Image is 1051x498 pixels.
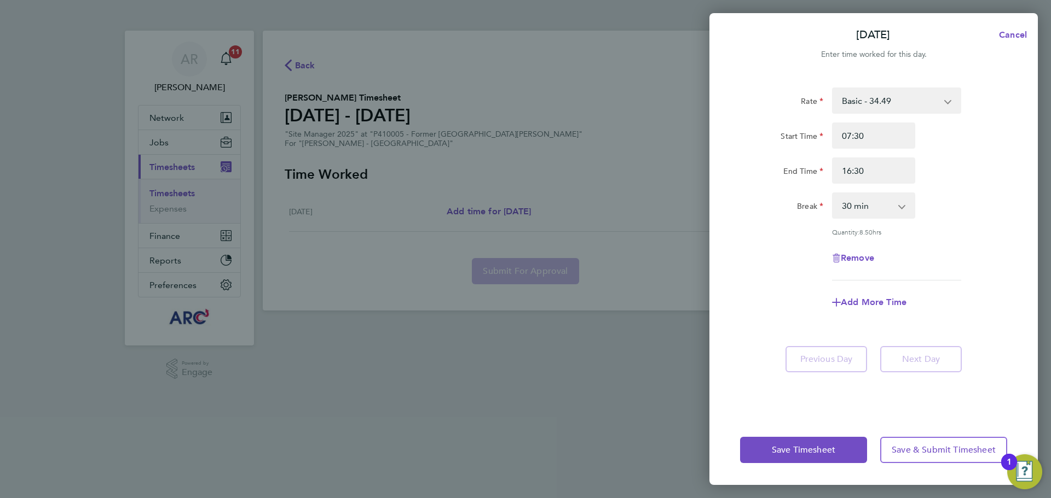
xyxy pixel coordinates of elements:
[832,227,961,236] div: Quantity: hrs
[1007,454,1042,489] button: Open Resource Center, 1 new notification
[892,444,996,455] span: Save & Submit Timesheet
[832,298,906,307] button: Add More Time
[772,444,835,455] span: Save Timesheet
[859,227,873,236] span: 8.50
[880,437,1007,463] button: Save & Submit Timesheet
[781,131,823,144] label: Start Time
[856,27,890,43] p: [DATE]
[797,201,823,214] label: Break
[1007,462,1012,476] div: 1
[709,48,1038,61] div: Enter time worked for this day.
[832,254,874,262] button: Remove
[740,437,867,463] button: Save Timesheet
[981,24,1038,46] button: Cancel
[841,297,906,307] span: Add More Time
[996,30,1027,40] span: Cancel
[783,166,823,179] label: End Time
[832,122,915,149] input: E.g. 08:00
[801,96,823,109] label: Rate
[832,157,915,184] input: E.g. 18:00
[841,253,874,263] span: Remove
